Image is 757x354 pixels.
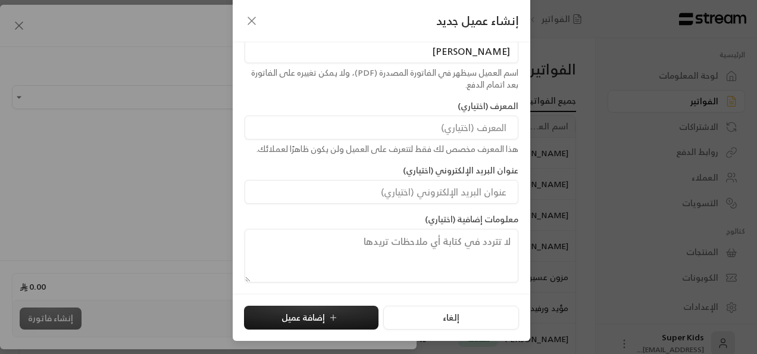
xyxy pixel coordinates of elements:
div: اسم العميل سيظهر في الفاتورة المصدرة (PDF)، ولا يمكن تغييره على الفاتورة بعد اتمام الدفع. [245,67,518,91]
input: عنوان البريد الإلكتروني (اختياري) [245,180,518,204]
label: معلومات إضافية (اختياري) [425,213,518,225]
button: إضافة عميل [244,306,378,330]
span: إنشاء عميل جديد [436,12,518,30]
div: هذا المعرف مخصص لك فقط لتتعرف على العميل ولن يكون ظاهرًا لعملائك. [245,143,518,155]
label: عنوان البريد الإلكتروني (اختياري) [403,164,518,176]
input: اسم العميل [245,39,518,63]
label: المعرف (اختياري) [458,100,518,112]
input: المعرف (اختياري) [245,116,518,139]
button: إلغاء [383,306,518,330]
